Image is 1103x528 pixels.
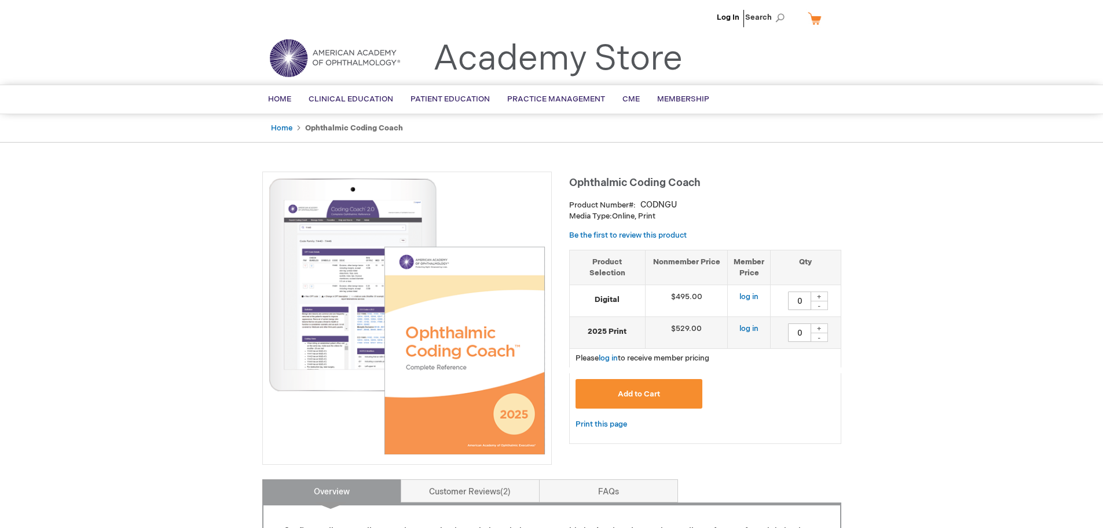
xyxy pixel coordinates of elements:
[645,250,728,285] th: Nonmember Price
[717,13,739,22] a: Log In
[305,123,403,133] strong: Ophthalmic Coding Coach
[576,354,709,363] span: Please to receive member pricing
[271,123,292,133] a: Home
[645,285,728,317] td: $495.00
[728,250,771,285] th: Member Price
[569,177,701,189] span: Ophthalmic Coding Coach
[788,323,811,342] input: Qty
[739,292,758,301] a: log in
[645,317,728,349] td: $529.00
[576,326,639,337] strong: 2025 Print
[569,201,636,210] strong: Product Number
[576,379,703,409] button: Add to Cart
[811,301,828,310] div: -
[657,94,709,104] span: Membership
[411,94,490,104] span: Patient Education
[811,323,828,333] div: +
[309,94,393,104] span: Clinical Education
[569,211,841,222] p: Online, Print
[771,250,841,285] th: Qty
[569,212,612,221] strong: Media Type:
[788,292,811,310] input: Qty
[622,94,640,104] span: CME
[507,94,605,104] span: Practice Management
[268,94,291,104] span: Home
[576,294,639,305] strong: Digital
[599,354,618,363] a: log in
[739,324,758,333] a: log in
[500,487,511,497] span: 2
[576,417,627,432] a: Print this page
[539,479,678,502] a: FAQs
[401,479,540,502] a: Customer Reviews2
[269,178,545,455] img: Ophthalmic Coding Coach
[618,389,660,399] span: Add to Cart
[569,231,687,240] a: Be the first to review this product
[811,292,828,301] div: +
[433,38,683,80] a: Academy Store
[811,333,828,342] div: -
[262,479,401,502] a: Overview
[745,6,789,29] span: Search
[640,199,677,211] div: CODNGU
[570,250,646,285] th: Product Selection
